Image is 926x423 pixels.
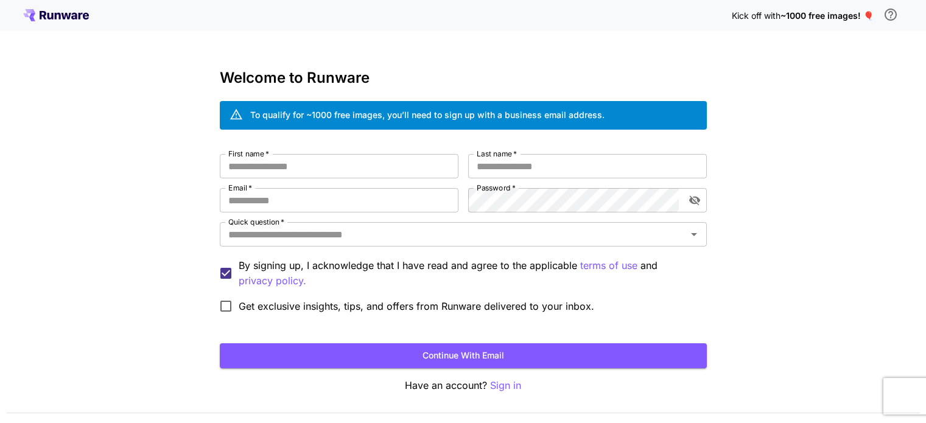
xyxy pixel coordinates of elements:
[684,189,706,211] button: toggle password visibility
[239,258,697,288] p: By signing up, I acknowledge that I have read and agree to the applicable and
[580,258,637,273] p: terms of use
[228,217,284,227] label: Quick question
[732,10,780,21] span: Kick off with
[580,258,637,273] button: By signing up, I acknowledge that I have read and agree to the applicable and privacy policy.
[220,378,707,393] p: Have an account?
[220,69,707,86] h3: Welcome to Runware
[239,273,306,288] p: privacy policy.
[250,108,605,121] div: To qualify for ~1000 free images, you’ll need to sign up with a business email address.
[228,183,252,193] label: Email
[686,226,703,243] button: Open
[228,149,269,159] label: First name
[220,343,707,368] button: Continue with email
[780,10,874,21] span: ~1000 free images! 🎈
[239,299,594,313] span: Get exclusive insights, tips, and offers from Runware delivered to your inbox.
[239,273,306,288] button: By signing up, I acknowledge that I have read and agree to the applicable terms of use and
[879,2,903,27] button: In order to qualify for free credit, you need to sign up with a business email address and click ...
[477,183,516,193] label: Password
[477,149,517,159] label: Last name
[490,378,521,393] button: Sign in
